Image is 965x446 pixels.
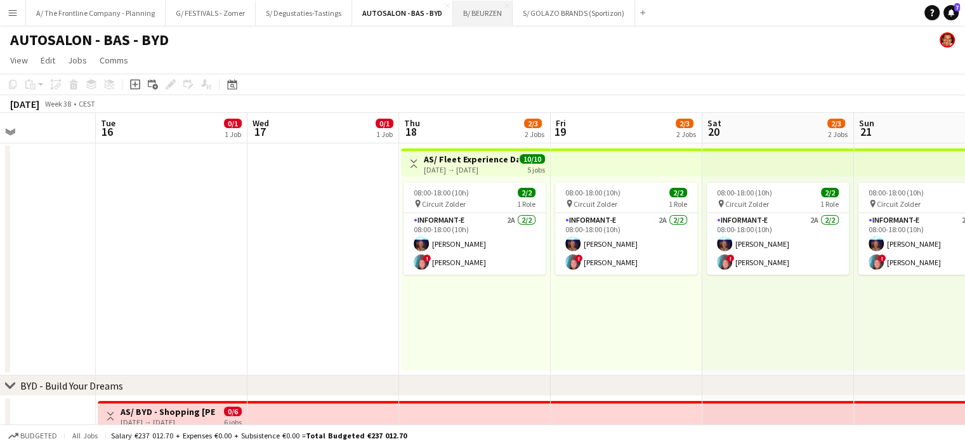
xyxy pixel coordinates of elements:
[676,119,693,128] span: 2/3
[100,55,128,66] span: Comms
[518,188,535,197] span: 2/2
[422,199,466,209] span: Circuit Zolder
[402,124,420,139] span: 18
[70,431,100,440] span: All jobs
[878,254,886,262] span: !
[554,124,566,139] span: 19
[404,183,546,275] app-job-card: 08:00-18:00 (10h)2/2 Circuit Zolder1 RoleInformant-e2A2/208:00-18:00 (10h)[PERSON_NAME]![PERSON_N...
[111,431,407,440] div: Salary €237 012.70 + Expenses €0.00 + Subsistence €0.00 =
[99,124,115,139] span: 16
[828,129,848,139] div: 2 Jobs
[20,379,123,392] div: BYD - Build Your Dreams
[376,129,393,139] div: 1 Job
[669,188,687,197] span: 2/2
[376,119,393,128] span: 0/1
[574,199,617,209] span: Circuit Zolder
[224,119,242,128] span: 0/1
[20,431,57,440] span: Budgeted
[6,429,59,443] button: Budgeted
[707,117,721,129] span: Sat
[404,117,420,129] span: Thu
[121,417,215,427] div: [DATE] → [DATE]
[10,30,169,49] h1: AUTOSALON - BAS - BYD
[943,5,959,20] a: 7
[42,99,74,108] span: Week 38
[256,1,352,25] button: S/ Degustaties-Tastings
[725,199,769,209] span: Circuit Zolder
[225,129,241,139] div: 1 Job
[251,124,269,139] span: 17
[63,52,92,69] a: Jobs
[877,199,921,209] span: Circuit Zolder
[424,165,518,174] div: [DATE] → [DATE]
[820,199,839,209] span: 1 Role
[954,3,960,11] span: 7
[575,254,582,262] span: !
[26,1,166,25] button: A/ The Frontline Company - Planning
[556,117,566,129] span: Fri
[676,129,696,139] div: 2 Jobs
[224,416,242,427] div: 6 jobs
[253,117,269,129] span: Wed
[306,431,407,440] span: Total Budgeted €237 012.70
[565,188,620,197] span: 08:00-18:00 (10h)
[706,124,721,139] span: 20
[5,52,33,69] a: View
[517,199,535,209] span: 1 Role
[527,164,545,174] div: 5 jobs
[352,1,453,25] button: AUTOSALON - BAS - BYD
[669,199,687,209] span: 1 Role
[859,117,874,129] span: Sun
[10,55,28,66] span: View
[101,117,115,129] span: Tue
[414,188,469,197] span: 08:00-18:00 (10h)
[10,98,39,110] div: [DATE]
[525,129,544,139] div: 2 Jobs
[707,183,849,275] app-job-card: 08:00-18:00 (10h)2/2 Circuit Zolder1 RoleInformant-e2A2/208:00-18:00 (10h)[PERSON_NAME]![PERSON_N...
[520,154,545,164] span: 10/10
[41,55,55,66] span: Edit
[423,254,431,262] span: !
[857,124,874,139] span: 21
[404,213,546,275] app-card-role: Informant-e2A2/208:00-18:00 (10h)[PERSON_NAME]![PERSON_NAME]
[224,407,242,416] span: 0/6
[166,1,256,25] button: G/ FESTIVALS - Zomer
[827,119,845,128] span: 2/3
[95,52,133,69] a: Comms
[79,99,95,108] div: CEST
[555,213,697,275] app-card-role: Informant-e2A2/208:00-18:00 (10h)[PERSON_NAME]![PERSON_NAME]
[424,154,518,165] h3: AS/ Fleet Experience Days - KIA - Circuit Zolder - 18-22/09
[68,55,87,66] span: Jobs
[36,52,60,69] a: Edit
[726,254,734,262] span: !
[121,406,215,417] h3: AS/ BYD - Shopping [PERSON_NAME] - Informant - [GEOGRAPHIC_DATA] - 16/17-21/09
[555,183,697,275] app-job-card: 08:00-18:00 (10h)2/2 Circuit Zolder1 RoleInformant-e2A2/208:00-18:00 (10h)[PERSON_NAME]![PERSON_N...
[821,188,839,197] span: 2/2
[869,188,924,197] span: 08:00-18:00 (10h)
[940,32,955,48] app-user-avatar: Peter Desart
[524,119,542,128] span: 2/3
[707,213,849,275] app-card-role: Informant-e2A2/208:00-18:00 (10h)[PERSON_NAME]![PERSON_NAME]
[717,188,772,197] span: 08:00-18:00 (10h)
[453,1,513,25] button: B/ BEURZEN
[513,1,635,25] button: S/ GOLAZO BRANDS (Sportizon)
